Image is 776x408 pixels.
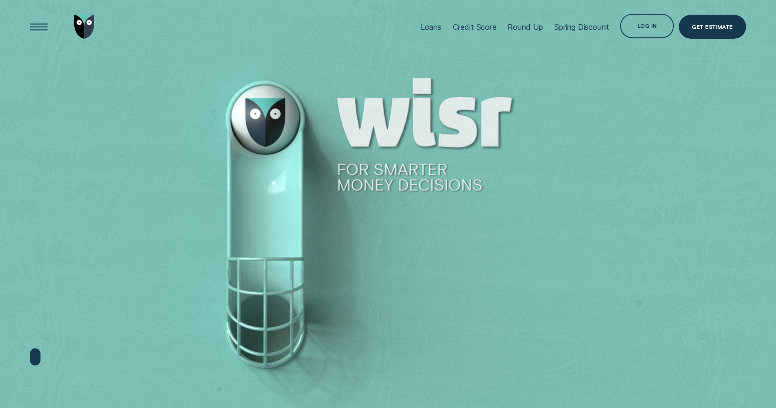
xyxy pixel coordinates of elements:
[679,15,746,39] a: Get Estimate
[74,15,95,39] img: Wisr
[453,22,497,32] div: Credit Score
[26,15,51,39] button: Open Menu
[620,14,674,38] button: Log in
[421,22,441,32] div: Loans
[554,22,609,32] div: Spring Discount
[508,22,543,32] div: Round Up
